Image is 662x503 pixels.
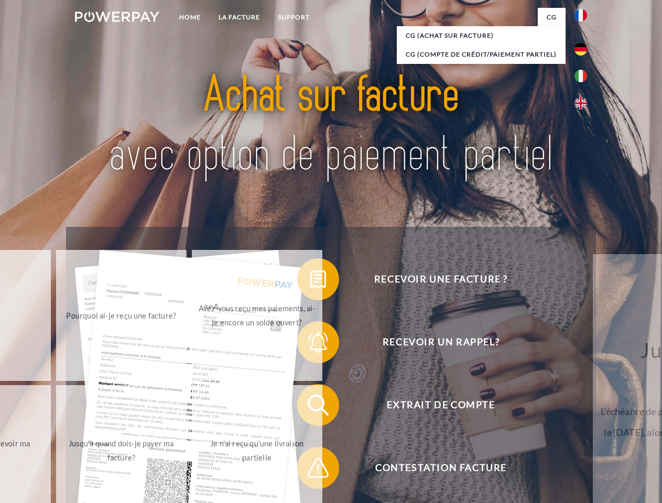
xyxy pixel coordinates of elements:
[574,9,587,21] img: fr
[170,8,210,27] a: Home
[538,8,566,27] a: CG
[397,45,566,64] a: CG (Compte de crédit/paiement partiel)
[75,12,159,22] img: logo-powerpay-white.svg
[297,384,570,426] button: Extrait de compte
[397,26,566,45] a: CG (achat sur facture)
[574,97,587,110] img: en
[574,43,587,56] img: de
[312,447,569,489] span: Contestation Facture
[198,436,316,465] div: Je n'ai reçu qu'une livraison partielle
[210,8,269,27] a: LA FACTURE
[62,308,180,322] div: Pourquoi ai-je reçu une facture?
[312,384,569,426] span: Extrait de compte
[192,250,322,381] a: Avez-vous reçu mes paiements, ai-je encore un solde ouvert?
[62,436,180,465] div: Jusqu'à quand dois-je payer ma facture?
[269,8,319,27] a: Support
[574,70,587,82] img: it
[100,50,562,201] img: title-powerpay_fr.svg
[198,301,316,330] div: Avez-vous reçu mes paiements, ai-je encore un solde ouvert?
[297,447,570,489] button: Contestation Facture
